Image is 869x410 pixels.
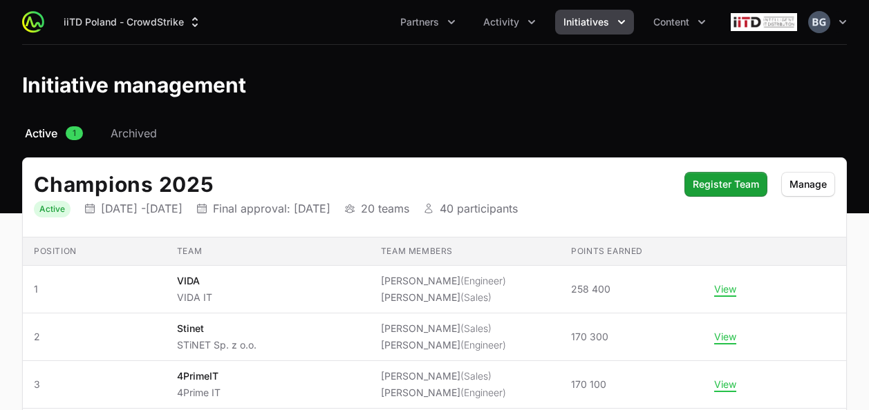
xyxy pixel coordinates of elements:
span: (Sales) [460,370,492,382]
img: iiTD Poland [731,8,797,36]
button: Activity [475,10,544,35]
p: 4Prime IT [177,386,221,400]
p: 40 participants [440,202,518,215]
div: Main navigation [44,10,714,35]
li: [PERSON_NAME] [381,291,506,304]
span: Active [25,125,57,141]
div: Initiatives menu [555,10,634,35]
span: Initiatives [563,15,609,29]
span: 2 [34,330,155,344]
button: View [714,331,736,343]
nav: Initiative activity log navigation [22,125,847,141]
button: View [714,283,736,295]
p: [DATE] - [DATE] [101,202,183,215]
li: [PERSON_NAME] [381,322,506,335]
th: Points earned [560,237,703,266]
th: Position [23,237,166,266]
button: Initiatives [555,10,634,35]
div: Activity menu [475,10,544,35]
span: 170 100 [571,378,606,391]
li: [PERSON_NAME] [381,369,506,383]
li: [PERSON_NAME] [381,338,506,352]
span: (Engineer) [460,387,506,398]
p: VIDA IT [177,291,212,304]
span: Manage [789,176,827,193]
th: Team [166,237,370,266]
button: iiTD Poland - CrowdStrike [55,10,210,35]
h2: Champions 2025 [34,172,671,197]
button: Content [645,10,714,35]
p: Final approval: [DATE] [213,202,330,215]
h1: Initiative management [22,72,246,97]
button: View [714,378,736,391]
div: Content menu [645,10,714,35]
span: (Engineer) [460,339,506,351]
p: STiNET Sp. z o.o. [177,338,256,352]
li: [PERSON_NAME] [381,274,506,288]
p: 20 teams [361,202,409,215]
p: VIDA [177,274,212,288]
button: Register Team [684,172,767,197]
span: 1 [34,282,155,296]
span: Activity [483,15,519,29]
div: Partners menu [392,10,464,35]
a: Active1 [22,125,86,141]
a: Archived [108,125,160,141]
button: Manage [781,172,835,197]
span: Register Team [693,176,759,193]
span: Partners [400,15,439,29]
p: Stinet [177,322,256,335]
span: Archived [111,125,157,141]
span: (Sales) [460,291,492,303]
span: Content [653,15,689,29]
span: (Engineer) [460,275,506,286]
span: (Sales) [460,322,492,334]
p: 4PrimeIT [177,369,221,383]
img: Bartosz Galoch [808,11,830,33]
button: Partners [392,10,464,35]
li: [PERSON_NAME] [381,386,506,400]
div: Supplier switch menu [55,10,210,35]
span: 258 400 [571,282,610,296]
span: 170 300 [571,330,608,344]
th: Team members [370,237,560,266]
span: 1 [66,126,83,140]
span: 3 [34,378,155,391]
img: ActivitySource [22,11,44,33]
